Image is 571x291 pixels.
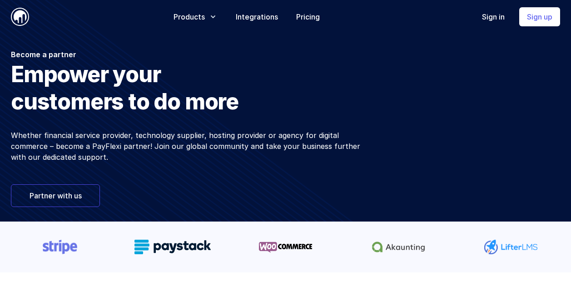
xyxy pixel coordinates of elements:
[296,11,320,22] a: Pricing
[11,184,100,207] a: Partner with us
[11,61,377,115] span: Empower your customers to do more
[236,11,278,22] a: Integrations
[369,240,427,254] img: Akaunting Invoicing
[11,130,377,163] p: Whether financial service provider, technology supplier, hosting provider or agency for digital c...
[11,8,29,26] img: PayFlexi
[519,7,560,26] a: Sign up
[11,48,377,61] p: Become a partner
[482,11,505,22] a: Sign in
[174,11,218,22] button: Products
[257,240,314,254] img: Woocommerce
[43,240,77,254] img: Stripe
[134,240,211,254] img: Paystack
[174,11,205,22] span: Products
[484,240,537,254] img: LifterLMS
